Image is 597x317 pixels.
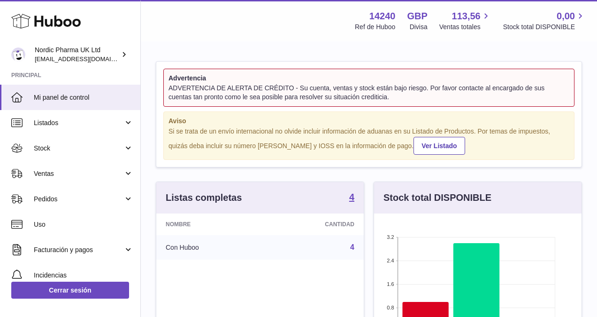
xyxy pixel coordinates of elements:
span: Listados [34,119,123,127]
span: [EMAIL_ADDRESS][DOMAIN_NAME] [35,55,138,63]
span: Ventas totales [439,23,491,32]
th: Nombre [156,214,264,235]
a: Cerrar sesión [11,282,129,299]
td: Con Huboo [156,235,264,260]
strong: Aviso [168,117,569,126]
a: 0,00 Stock total DISPONIBLE [503,10,586,32]
span: Facturación y pagos [34,246,123,254]
div: ADVERTENCIA DE ALERTA DE CRÉDITO - Su cuenta, ventas y stock están bajo riesgo. Por favor contact... [168,84,569,102]
span: Uso [34,220,133,229]
div: Ref de Huboo [355,23,395,32]
strong: 4 [349,192,354,202]
span: Mi panel de control [34,93,133,102]
div: Si se trata de un envío internacional no olvide incluir información de aduanas en su Listado de P... [168,127,569,155]
span: Stock [34,144,123,153]
strong: GBP [407,10,427,23]
span: 0,00 [557,10,575,23]
text: 2.4 [387,258,394,263]
text: 1.6 [387,281,394,287]
a: 4 [349,192,354,204]
div: Divisa [410,23,428,32]
strong: Advertencia [168,74,569,83]
text: 3.2 [387,234,394,240]
th: Cantidad [264,214,364,235]
span: Stock total DISPONIBLE [503,23,586,32]
a: 113,56 Ventas totales [439,10,491,32]
h3: Listas completas [166,191,242,204]
a: Ver Listado [413,137,465,155]
img: lina_salamanca@wow24-7.io [11,48,25,62]
text: 0.8 [387,305,394,310]
span: 113,56 [452,10,481,23]
span: Incidencias [34,271,133,280]
h3: Stock total DISPONIBLE [383,191,491,204]
strong: 14240 [369,10,396,23]
div: Nordic Pharma UK Ltd [35,46,119,63]
span: Pedidos [34,195,123,204]
span: Ventas [34,169,123,178]
a: 4 [350,243,354,251]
